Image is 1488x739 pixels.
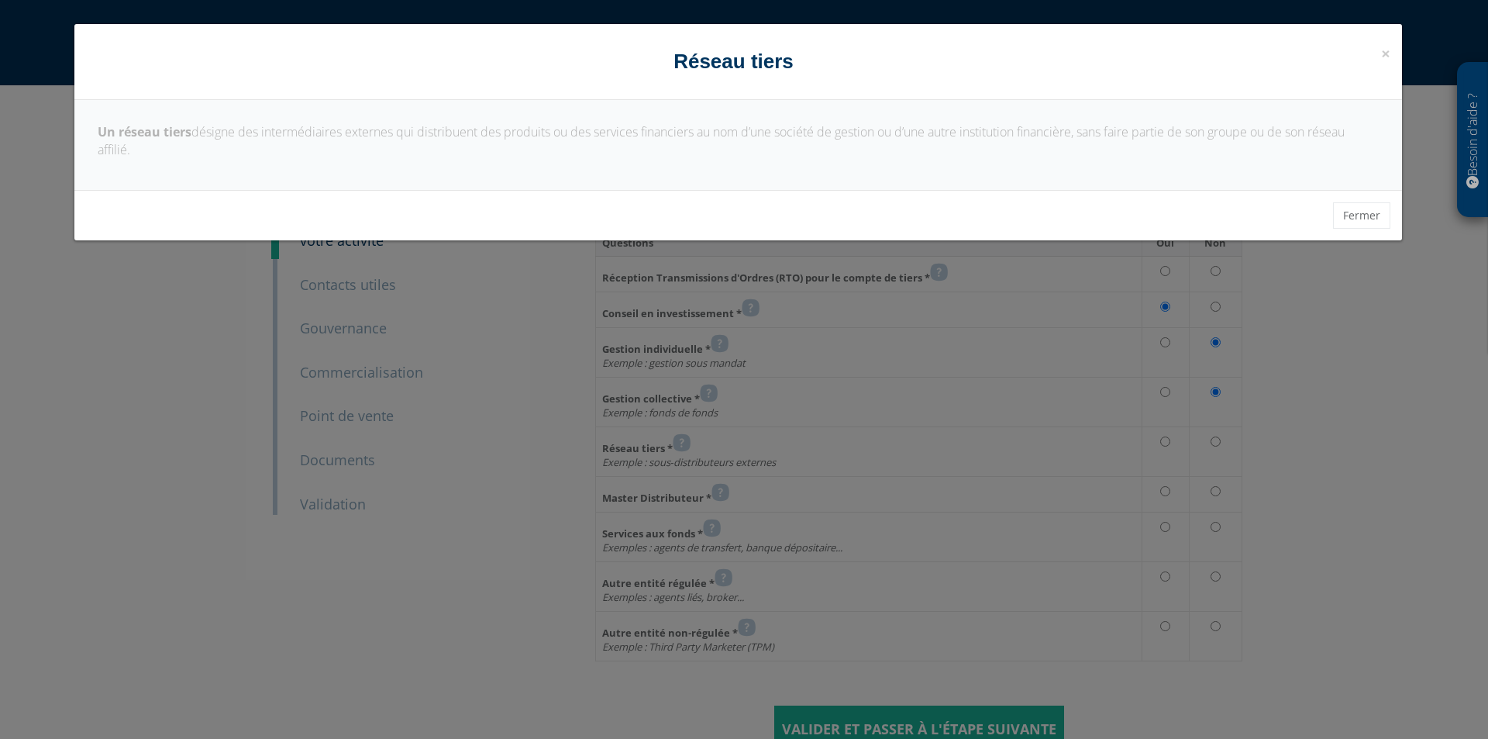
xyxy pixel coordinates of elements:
[1381,43,1390,64] span: ×
[1464,71,1482,210] p: Besoin d'aide ?
[98,123,1345,158] span: désigne des intermédiaires externes qui distribuent des produits ou des services financiers au no...
[1333,202,1390,229] button: Fermer
[86,47,1390,76] h4: Réseau tiers
[98,123,191,140] strong: Un réseau tiers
